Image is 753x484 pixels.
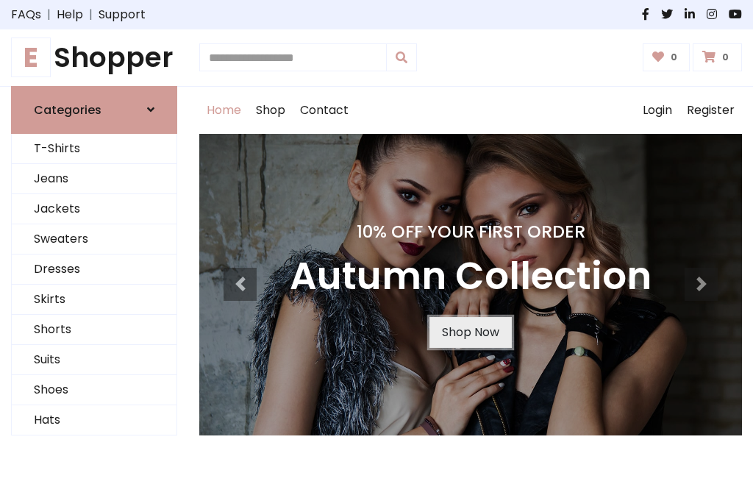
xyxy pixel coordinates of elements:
[12,375,176,405] a: Shoes
[635,87,679,134] a: Login
[429,317,512,348] a: Shop Now
[12,255,176,285] a: Dresses
[34,103,101,117] h6: Categories
[667,51,681,64] span: 0
[83,6,99,24] span: |
[12,285,176,315] a: Skirts
[199,87,249,134] a: Home
[290,254,652,299] h3: Autumn Collection
[11,6,41,24] a: FAQs
[12,405,176,435] a: Hats
[11,38,51,77] span: E
[643,43,690,71] a: 0
[693,43,742,71] a: 0
[12,224,176,255] a: Sweaters
[12,194,176,224] a: Jackets
[249,87,293,134] a: Shop
[57,6,83,24] a: Help
[11,41,177,74] h1: Shopper
[99,6,146,24] a: Support
[290,221,652,242] h4: 10% Off Your First Order
[12,315,176,345] a: Shorts
[293,87,356,134] a: Contact
[11,41,177,74] a: EShopper
[12,345,176,375] a: Suits
[679,87,742,134] a: Register
[12,134,176,164] a: T-Shirts
[718,51,732,64] span: 0
[11,86,177,134] a: Categories
[12,164,176,194] a: Jeans
[41,6,57,24] span: |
